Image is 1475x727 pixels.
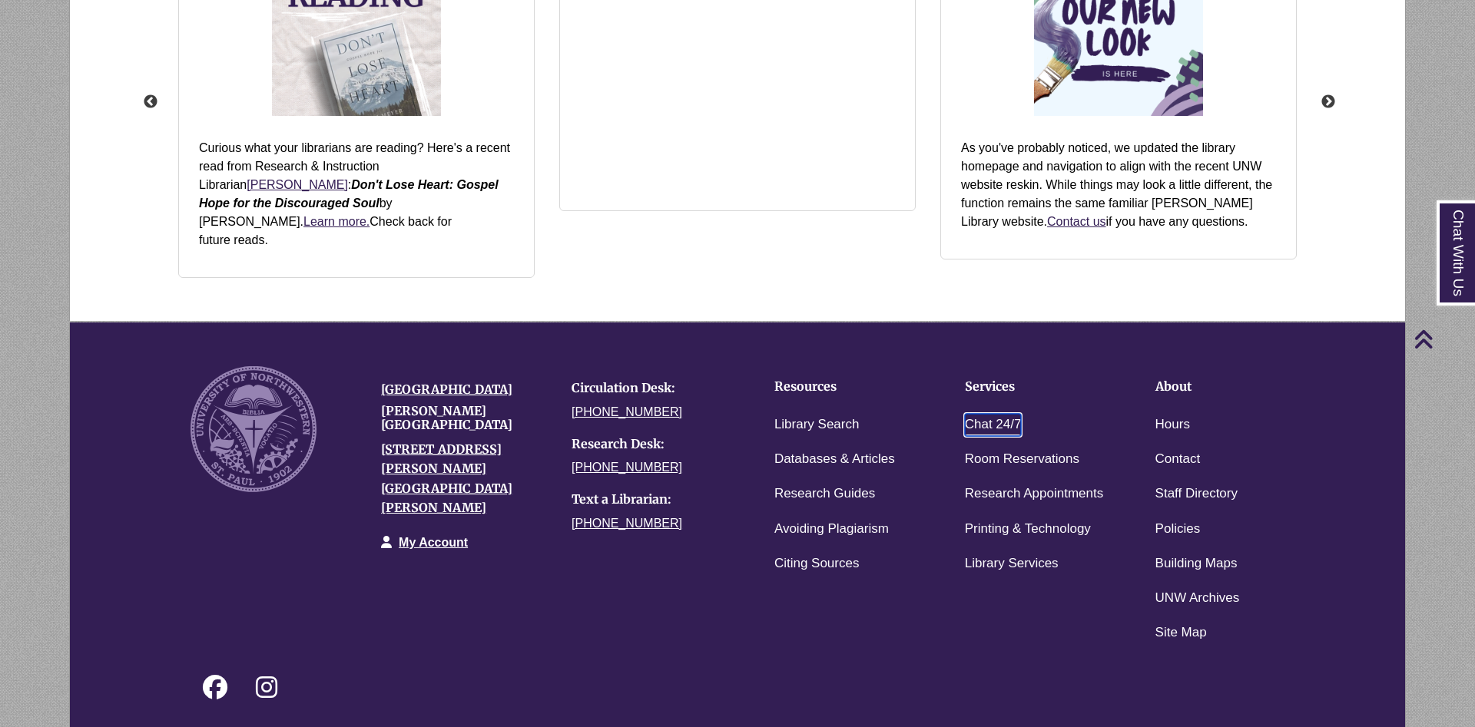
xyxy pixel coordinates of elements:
[199,178,499,210] strong: Don't Lose Heart: Gospel Hope for the Discouraged Soul
[572,493,739,507] h4: Text a Librarian:
[1155,518,1201,540] a: Policies
[1155,622,1207,644] a: Site Map
[256,675,277,699] i: Follow on Instagram
[1155,380,1298,394] h4: About
[1155,553,1238,575] a: Building Maps
[1047,215,1105,228] a: Contact us
[572,517,682,530] a: [PHONE_NUMBER]
[572,382,739,395] h4: Circulation Desk:
[381,382,512,397] a: [GEOGRAPHIC_DATA]
[203,675,227,699] i: Follow on Facebook
[774,414,860,436] a: Library Search
[1155,448,1201,471] a: Contact
[961,139,1276,231] p: As you've probably noticed, we updated the library homepage and navigation to align with the rece...
[965,380,1108,394] h4: Services
[774,448,895,471] a: Databases & Articles
[143,94,158,110] button: Previous
[381,441,512,516] a: [STREET_ADDRESS][PERSON_NAME][GEOGRAPHIC_DATA][PERSON_NAME]
[399,536,468,549] a: My Account
[774,380,917,394] h4: Resources
[774,518,889,540] a: Avoiding Plagiarism
[199,139,514,249] p: Curious what your librarians are reading? Here's a recent read from Research & Instruction Librar...
[572,405,682,418] a: [PHONE_NUMBER]
[1321,94,1336,110] button: Next
[965,414,1022,436] a: Chat 24/7
[1155,414,1190,436] a: Hours
[191,366,316,491] img: UNW seal
[572,461,682,474] a: [PHONE_NUMBER]
[965,553,1059,575] a: Library Services
[572,438,739,451] h4: Research Desk:
[303,215,370,228] a: Learn more.
[1414,329,1471,349] a: Back to Top
[965,483,1104,505] a: Research Appointments
[774,483,875,505] a: Research Guides
[1155,483,1238,505] a: Staff Directory
[1155,587,1240,610] a: UNW Archives
[965,518,1091,540] a: Printing & Technology
[247,178,348,191] a: [PERSON_NAME]
[965,448,1079,471] a: Room Reservations
[381,405,549,431] h4: [PERSON_NAME][GEOGRAPHIC_DATA]
[774,553,860,575] a: Citing Sources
